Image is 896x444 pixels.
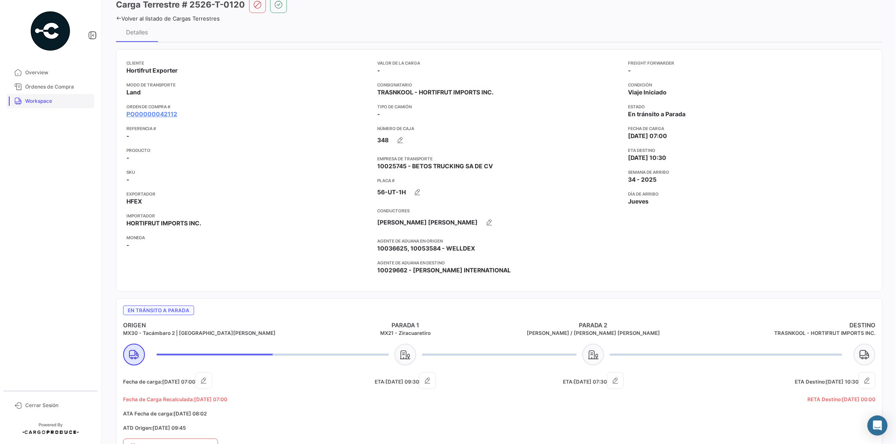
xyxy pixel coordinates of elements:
span: [DATE] 09:45 [152,425,186,431]
h5: ATA Fecha de carga: [123,410,311,418]
span: [DATE] 00:00 [842,396,875,402]
span: 10029662 - [PERSON_NAME] INTERNATIONAL [377,266,511,274]
app-card-info-title: Fecha de carga [628,125,872,132]
app-card-info-title: Moneda [126,234,370,241]
span: 10025745 - BETOS TRUCKING SA DE CV [377,162,493,170]
a: PO00000042112 [126,110,177,118]
span: 10036625, 10053584 - WELLDEX [377,244,475,253]
h5: Fecha de Carga Recalculada: [123,396,311,403]
h5: MX30 - Tacámbaro 2 | [GEOGRAPHIC_DATA][PERSON_NAME] [123,329,311,337]
app-card-info-title: Condición [628,81,872,88]
app-card-info-title: Conductores [377,207,621,214]
span: [DATE] 08:02 [173,410,207,417]
h5: RETA Destino: [687,396,875,403]
span: Órdenes de Compra [25,83,91,91]
a: Órdenes de Compra [7,80,94,94]
span: [DATE] 07:00 [162,379,195,385]
app-card-info-title: Orden de Compra # [126,103,370,110]
div: Abrir Intercom Messenger [867,415,888,436]
h4: DESTINO [687,321,875,329]
h4: ORIGEN [123,321,311,329]
span: 34 - 2025 [628,175,657,184]
span: - [126,154,129,162]
h5: ETA: [499,372,688,389]
app-card-info-title: Referencia # [126,125,370,132]
app-card-info-title: Agente de Aduana en Origen [377,238,621,244]
a: Volver al listado de Cargas Terrestres [116,15,220,22]
span: - [126,132,129,140]
span: 348 [377,136,389,144]
app-card-info-title: Valor de la Carga [377,60,621,66]
div: Detalles [126,29,148,36]
a: Overview [7,65,94,80]
span: [DATE] 07:30 [574,379,607,385]
app-card-info-title: SKU [126,169,370,175]
span: HFEX [126,197,142,206]
app-card-info-title: Empresa de Transporte [377,155,621,162]
app-card-info-title: ETA Destino [628,147,872,154]
app-card-info-title: Cliente [126,60,370,66]
span: - [126,241,129,249]
span: Cerrar Sesión [25,402,91,409]
h5: ATD Origen: [123,424,311,432]
span: - [377,110,380,118]
span: Overview [25,69,91,76]
app-card-info-title: Modo de Transporte [126,81,370,88]
h5: TRASNKOOL - HORTIFRUT IMPORTS INC. [687,329,875,337]
h5: ETA Destino: [687,372,875,389]
span: TRASNKOOL - HORTIFRUT IMPORTS INC. [377,88,494,97]
span: En tránsito a Parada [628,110,686,118]
app-card-info-title: Importador [126,212,370,219]
span: 56-UT-1H [377,188,406,196]
app-card-info-title: Semana de Arribo [628,169,872,175]
span: Hortifrut Exporter [126,66,178,75]
h5: [PERSON_NAME] / [PERSON_NAME] [PERSON_NAME] [499,329,688,337]
span: Viaje Iniciado [628,88,667,97]
h5: ETA: [311,372,499,389]
app-card-info-title: Agente de Aduana en Destino [377,259,621,266]
app-card-info-title: Freight Forwarder [628,60,872,66]
span: En tránsito a Parada [123,306,194,315]
app-card-info-title: Número de Caja [377,125,621,132]
img: powered-by.png [29,10,71,52]
span: - [126,175,129,184]
span: [DATE] 07:00 [628,132,667,140]
span: HORTIFRUT IMPORTS INC. [126,219,201,227]
span: - [377,66,380,75]
app-card-info-title: Día de Arribo [628,191,872,197]
app-card-info-title: Placa # [377,177,621,184]
span: [PERSON_NAME] [PERSON_NAME] [377,218,478,227]
h4: PARADA 1 [311,321,499,329]
h5: Fecha de carga: [123,372,311,389]
span: Jueves [628,197,649,206]
app-card-info-title: Tipo de Camión [377,103,621,110]
span: [DATE] 10:30 [826,379,859,385]
h4: PARADA 2 [499,321,688,329]
span: Land [126,88,141,97]
a: Workspace [7,94,94,108]
span: [DATE] 10:30 [628,154,666,162]
span: Workspace [25,97,91,105]
app-card-info-title: Estado [628,103,872,110]
span: - [628,66,631,75]
app-card-info-title: Producto [126,147,370,154]
span: [DATE] 09:30 [386,379,419,385]
h5: MX21 - Ziracuaretiro [311,329,499,337]
app-card-info-title: Consignatario [377,81,621,88]
span: [DATE] 07:00 [194,396,227,402]
app-card-info-title: Exportador [126,191,370,197]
